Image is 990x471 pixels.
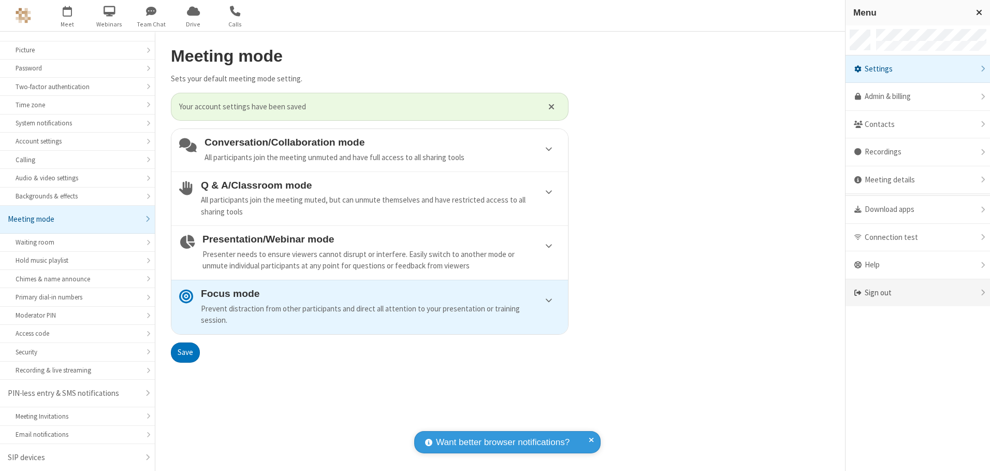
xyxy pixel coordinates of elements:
[171,342,200,363] button: Save
[201,180,560,191] h4: Q & A/Classroom mode
[846,83,990,111] a: Admin & billing
[16,63,139,73] div: Password
[853,8,967,18] h3: Menu
[48,20,87,29] span: Meet
[16,8,31,23] img: QA Selenium DO NOT DELETE OR CHANGE
[16,274,139,284] div: Chimes & name announce
[16,173,139,183] div: Audio & video settings
[16,365,139,375] div: Recording & live streaming
[8,213,139,225] div: Meeting mode
[846,166,990,194] div: Meeting details
[16,100,139,110] div: Time zone
[171,47,569,65] h2: Meeting mode
[16,155,139,165] div: Calling
[205,137,560,148] h4: Conversation/Collaboration mode
[16,430,139,439] div: Email notifications
[201,303,560,326] div: Prevent distraction from other participants and direct all attention to your presentation or trai...
[90,20,129,29] span: Webinars
[16,292,139,302] div: Primary dial-in numbers
[174,20,213,29] span: Drive
[16,237,139,247] div: Waiting room
[202,234,560,245] h4: Presentation/Webinar mode
[179,101,535,113] span: Your account settings have been saved
[16,82,139,92] div: Two-factor authentication
[16,347,139,357] div: Security
[543,99,560,115] button: Close alert
[16,45,139,55] div: Picture
[132,20,171,29] span: Team Chat
[846,279,990,307] div: Sign out
[16,310,139,320] div: Moderator PIN
[436,436,570,449] span: Want better browser notifications?
[202,249,560,272] div: Presenter needs to ensure viewers cannot disrupt or interfere. Easily switch to another mode or u...
[846,224,990,252] div: Connection test
[846,251,990,279] div: Help
[846,138,990,166] div: Recordings
[201,194,560,218] div: All participants join the meeting muted, but can unmute themselves and have restricted access to ...
[16,411,139,421] div: Meeting Invitations
[846,55,990,83] div: Settings
[16,118,139,128] div: System notifications
[205,152,560,164] div: All participants join the meeting unmuted and have full access to all sharing tools
[16,329,139,338] div: Access code
[171,73,569,85] p: Sets your default meeting mode setting.
[16,255,139,265] div: Hold music playlist
[201,288,560,299] h4: Focus mode
[216,20,255,29] span: Calls
[8,452,139,464] div: SIP devices
[846,111,990,139] div: Contacts
[16,191,139,201] div: Backgrounds & effects
[846,196,990,224] div: Download apps
[16,136,139,146] div: Account settings
[8,388,139,399] div: PIN-less entry & SMS notifications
